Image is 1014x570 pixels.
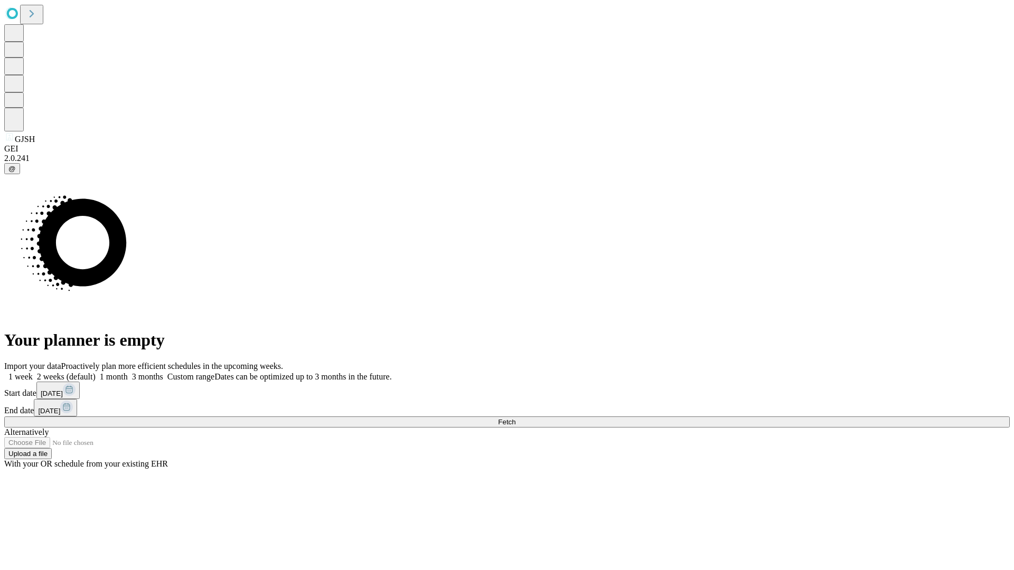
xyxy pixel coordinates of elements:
button: [DATE] [36,382,80,399]
span: Alternatively [4,427,49,436]
span: @ [8,165,16,173]
div: End date [4,399,1010,416]
span: Dates can be optimized up to 3 months in the future. [214,372,391,381]
button: Upload a file [4,448,52,459]
button: @ [4,163,20,174]
span: Import your data [4,362,61,370]
div: 2.0.241 [4,154,1010,163]
span: [DATE] [41,389,63,397]
span: Custom range [167,372,214,381]
span: 1 week [8,372,33,381]
h1: Your planner is empty [4,330,1010,350]
span: [DATE] [38,407,60,415]
span: 3 months [132,372,163,381]
div: GEI [4,144,1010,154]
span: With your OR schedule from your existing EHR [4,459,168,468]
span: GJSH [15,135,35,144]
div: Start date [4,382,1010,399]
button: Fetch [4,416,1010,427]
span: 2 weeks (default) [37,372,96,381]
span: Fetch [498,418,515,426]
span: 1 month [100,372,128,381]
span: Proactively plan more efficient schedules in the upcoming weeks. [61,362,283,370]
button: [DATE] [34,399,77,416]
